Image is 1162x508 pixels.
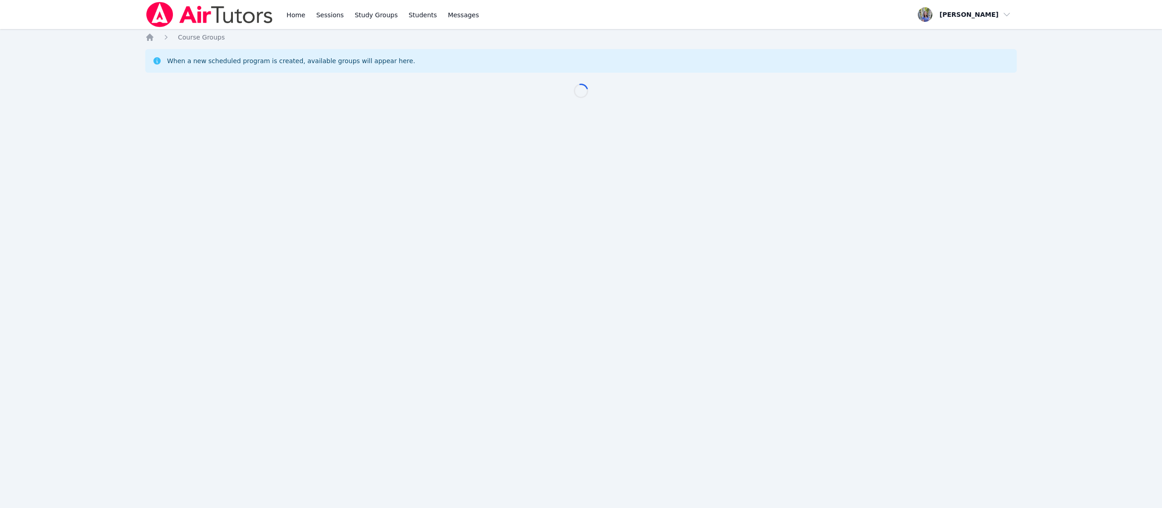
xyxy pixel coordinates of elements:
[145,33,1017,42] nav: Breadcrumb
[448,10,479,20] span: Messages
[178,34,225,41] span: Course Groups
[167,56,415,65] div: When a new scheduled program is created, available groups will appear here.
[145,2,274,27] img: Air Tutors
[178,33,225,42] a: Course Groups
